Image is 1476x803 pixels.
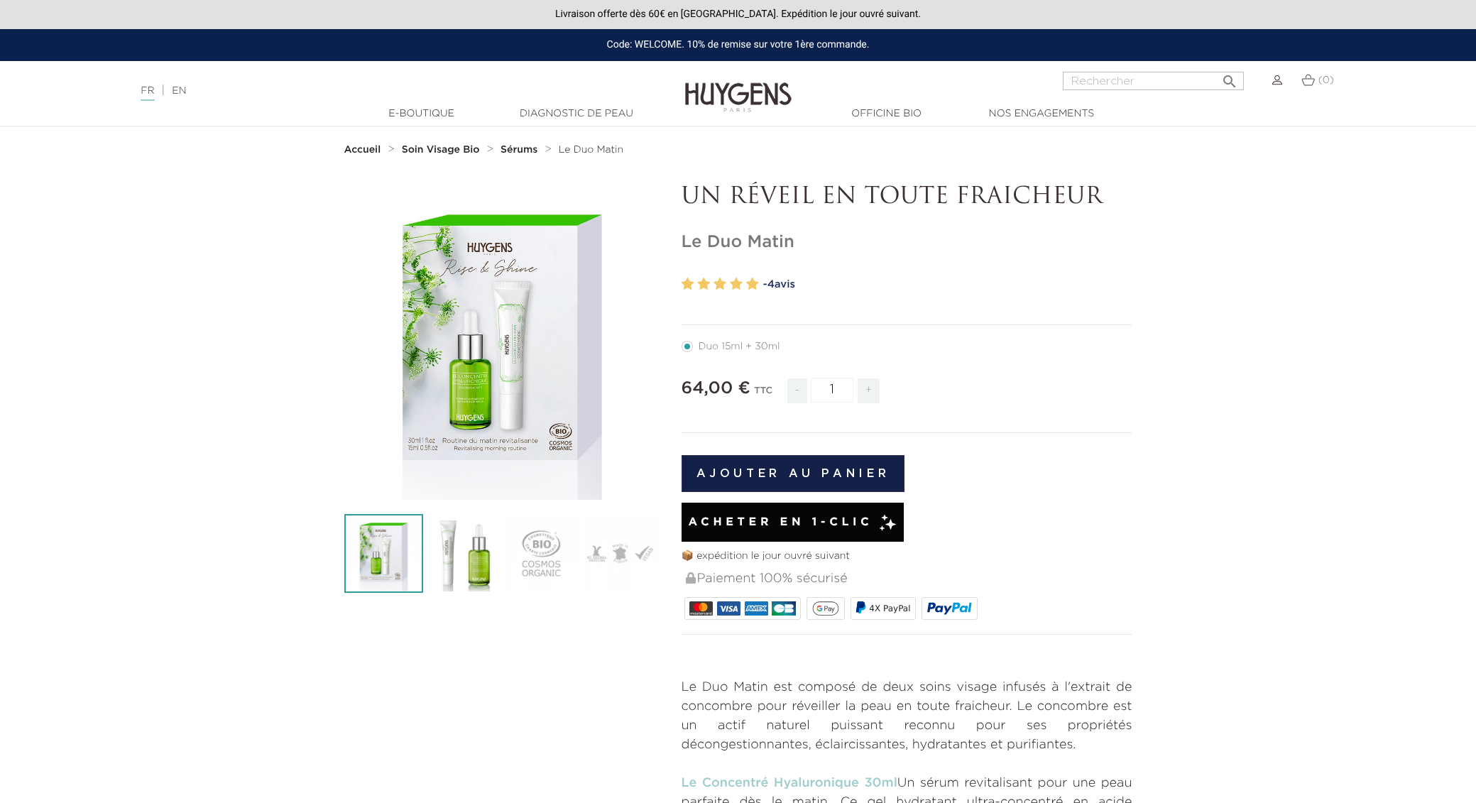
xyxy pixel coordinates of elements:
span: Le Duo Matin [559,145,623,155]
button: Ajouter au panier [682,455,905,492]
input: Rechercher [1063,72,1244,90]
a: Officine Bio [816,106,958,121]
strong: Soin Visage Bio [402,145,480,155]
label: 1 [682,274,694,295]
p: Le Duo Matin est composé de deux soins visage infusés à l'extrait de concombre pour réveiller la ... [682,678,1132,755]
a: FR [141,86,154,101]
span: - [787,378,807,403]
img: Paiement 100% sécurisé [686,572,696,584]
a: Le Concentré Hyaluronique 30ml [682,777,897,790]
img: Huygens [685,60,792,114]
img: Le duo concombre [344,514,423,593]
span: 4X PayPal [869,603,910,613]
a: Sérums [501,144,541,155]
label: Duo 15ml + 30ml [682,341,797,352]
img: google_pay [812,601,839,616]
img: MASTERCARD [689,601,713,616]
div: | [133,82,604,99]
span: + [858,378,880,403]
i:  [1221,69,1238,86]
button:  [1217,67,1242,87]
span: (0) [1318,75,1334,85]
img: CB_NATIONALE [772,601,795,616]
div: TTC [754,376,772,414]
span: 4 [767,279,775,290]
label: 5 [746,274,759,295]
label: 2 [697,274,710,295]
a: -4avis [763,274,1132,295]
p: UN RÉVEIL EN TOUTE FRAICHEUR [682,184,1132,211]
label: 3 [714,274,726,295]
img: VISA [717,601,740,616]
a: Diagnostic de peau [505,106,647,121]
strong: Sérums [501,145,537,155]
a: Soin Visage Bio [402,144,483,155]
strong: Accueil [344,145,381,155]
a: E-Boutique [351,106,493,121]
h1: Le Duo Matin [682,232,1132,253]
div: Paiement 100% sécurisé [684,564,1132,594]
a: EN [172,86,186,96]
span: 64,00 € [682,380,750,397]
img: AMEX [745,601,768,616]
a: Le Duo Matin [559,144,623,155]
a: Nos engagements [971,106,1113,121]
input: Quantité [811,378,853,403]
a: Accueil [344,144,384,155]
label: 4 [730,274,743,295]
p: 📦 expédition le jour ouvré suivant [682,549,1132,564]
img: Le duo concombre [423,514,502,593]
